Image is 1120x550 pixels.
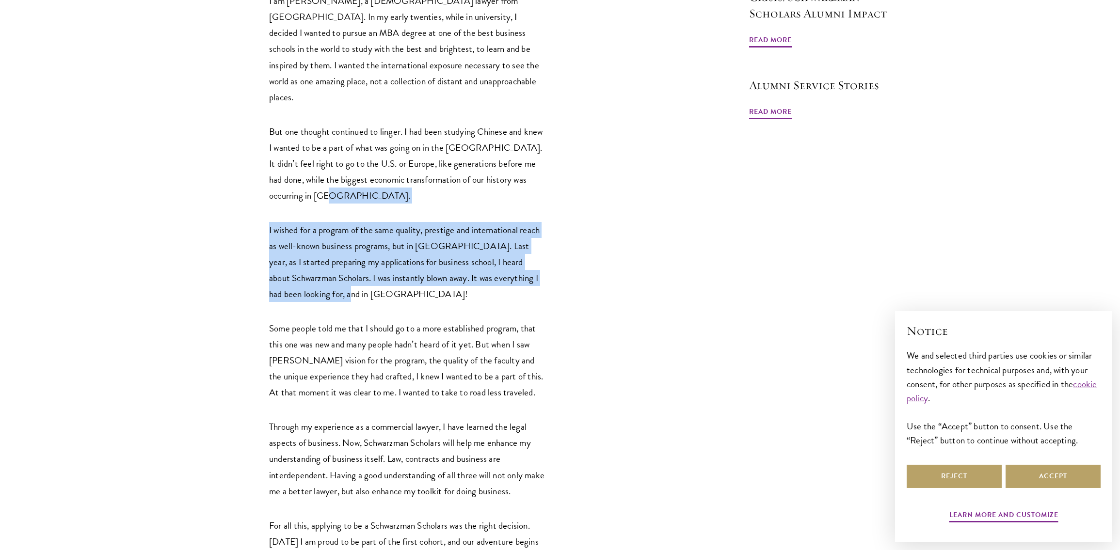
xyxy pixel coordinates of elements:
button: Accept [1006,465,1101,488]
a: cookie policy [907,377,1097,405]
span: Read More [749,34,792,49]
p: Through my experience as a commercial lawyer, I have learned the legal aspects of business. Now, ... [269,419,545,499]
h3: Alumni Service Stories [749,77,909,94]
h2: Notice [907,323,1101,339]
div: We and selected third parties use cookies or similar technologies for technical purposes and, wit... [907,348,1101,447]
p: But one thought continued to linger. I had been studying Chinese and knew I wanted to be a part o... [269,124,545,204]
span: Read More [749,106,792,121]
a: Alumni Service Stories Read More [749,77,909,121]
button: Reject [907,465,1002,488]
p: Some people told me that I should go to a more established program, that this one was new and man... [269,320,545,400]
p: I wished for a program of the same quality, prestige and international reach as well-known busine... [269,222,545,302]
button: Learn more and customize [949,509,1058,524]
